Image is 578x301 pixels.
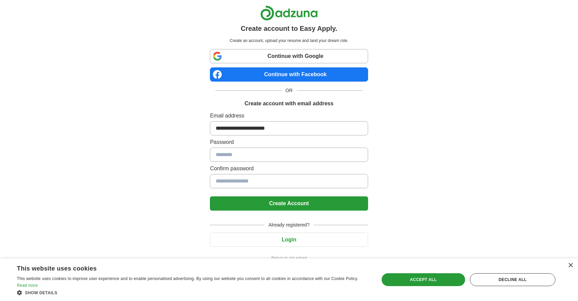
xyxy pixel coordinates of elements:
div: This website uses cookies [17,262,352,273]
a: Return to job advert [210,255,368,261]
a: Continue with Google [210,49,368,63]
div: Show details [17,289,368,296]
span: OR [282,87,297,94]
label: Confirm password [210,165,368,173]
a: Continue with Facebook [210,67,368,82]
p: Create an account, upload your resume and land your dream role. [211,38,366,44]
div: Accept all [382,273,465,286]
img: Adzuna logo [260,5,318,21]
div: Decline all [470,273,555,286]
h1: Create account to Easy Apply. [241,23,337,34]
div: Close [568,263,573,268]
span: This website uses cookies to improve user experience and to enable personalised advertising. By u... [17,276,358,281]
span: Already registered? [264,221,313,229]
button: Create Account [210,196,368,211]
button: Login [210,233,368,247]
label: Password [210,138,368,146]
h1: Create account with email address [244,100,333,108]
a: Read more, opens a new window [17,283,38,288]
a: Login [210,237,368,242]
span: Show details [25,291,57,295]
label: Email address [210,112,368,120]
